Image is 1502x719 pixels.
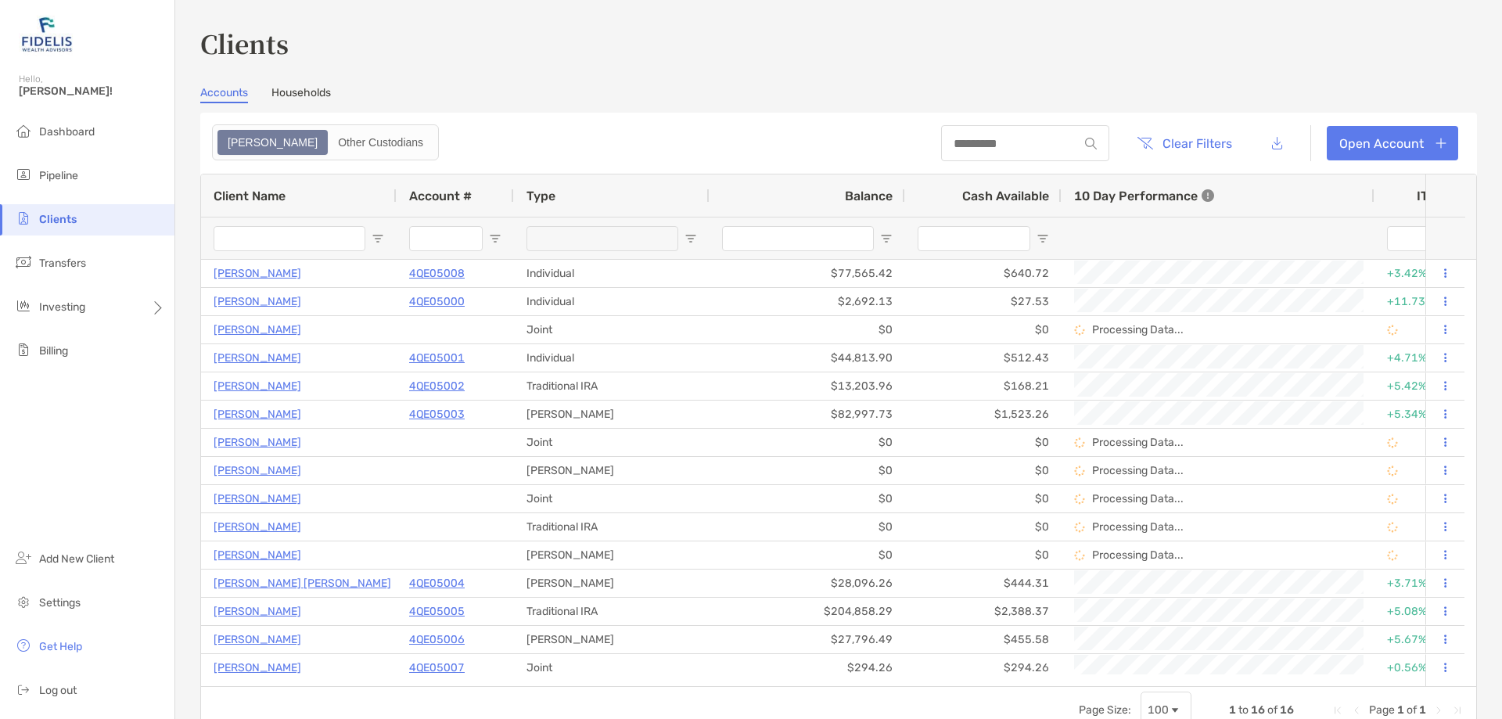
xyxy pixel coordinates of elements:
div: $0 [905,485,1062,512]
span: 1 [1229,703,1236,717]
a: [PERSON_NAME] [214,461,301,480]
div: Joint [514,485,710,512]
p: 4QE05007 [409,658,465,678]
span: Clients [39,213,77,226]
p: Processing Data... [1092,323,1184,336]
div: $168.21 [905,372,1062,400]
div: Traditional IRA [514,598,710,625]
span: Dashboard [39,125,95,138]
a: 4QE05006 [409,630,465,649]
p: [PERSON_NAME] [214,433,301,452]
span: Balance [845,189,893,203]
div: First Page [1331,704,1344,717]
div: $0 [710,457,905,484]
p: [PERSON_NAME] [214,376,301,396]
div: $82,997.73 [710,401,905,428]
img: add_new_client icon [14,548,33,567]
div: Individual [514,260,710,287]
div: Last Page [1451,704,1464,717]
div: [PERSON_NAME] [514,457,710,484]
div: ITD [1417,189,1456,203]
span: of [1407,703,1417,717]
span: Type [526,189,555,203]
img: Processing Data icon [1074,522,1085,533]
p: Processing Data... [1092,436,1184,449]
span: 1 [1419,703,1426,717]
span: Get Help [39,640,82,653]
input: ITD Filter Input [1387,226,1437,251]
img: Processing Data icon [1387,325,1398,336]
img: input icon [1085,138,1097,149]
a: 4QE05000 [409,292,465,311]
div: $77,565.42 [710,260,905,287]
a: [PERSON_NAME] [PERSON_NAME] [214,573,391,593]
a: [PERSON_NAME] [214,320,301,340]
p: [PERSON_NAME] [214,517,301,537]
div: $294.26 [905,654,1062,681]
a: 4QE05002 [409,376,465,396]
button: Open Filter Menu [489,232,501,245]
img: transfers icon [14,253,33,271]
p: Processing Data... [1092,492,1184,505]
img: Processing Data icon [1387,466,1398,476]
div: +5.34% [1387,401,1456,427]
a: [PERSON_NAME] [214,264,301,283]
span: Cash Available [962,189,1049,203]
div: [PERSON_NAME] [514,541,710,569]
button: Open Filter Menu [685,232,697,245]
img: Processing Data icon [1074,550,1085,561]
div: Zoe [219,131,326,153]
div: $444.31 [905,570,1062,597]
p: 4QE05003 [409,404,465,424]
a: [PERSON_NAME] [214,348,301,368]
a: 4QE05004 [409,573,465,593]
div: Traditional IRA [514,372,710,400]
span: Pipeline [39,169,78,182]
img: Zoe Logo [19,6,75,63]
span: Billing [39,344,68,358]
a: [PERSON_NAME] [214,545,301,565]
a: 4QE05001 [409,348,465,368]
img: clients icon [14,209,33,228]
div: [PERSON_NAME] [514,401,710,428]
div: +3.71% [1387,570,1456,596]
div: $2,692.13 [710,288,905,315]
img: investing icon [14,297,33,315]
div: Individual [514,288,710,315]
div: Joint [514,316,710,343]
a: [PERSON_NAME] [214,630,301,649]
div: $512.43 [905,344,1062,372]
span: 16 [1280,703,1294,717]
span: Settings [39,596,81,609]
div: 10 Day Performance [1074,174,1214,217]
div: 100 [1148,703,1169,717]
div: Individual [514,344,710,372]
div: $294.26 [710,654,905,681]
p: Processing Data... [1092,464,1184,477]
button: Open Filter Menu [372,232,384,245]
div: Joint [514,429,710,456]
img: Processing Data icon [1387,437,1398,448]
input: Balance Filter Input [722,226,874,251]
div: +3.42% [1387,261,1456,286]
input: Account # Filter Input [409,226,483,251]
button: Open Filter Menu [880,232,893,245]
div: $640.72 [905,260,1062,287]
img: pipeline icon [14,165,33,184]
div: +5.67% [1387,627,1456,652]
div: +0.56% [1387,655,1456,681]
div: Other Custodians [329,131,432,153]
div: $44,813.90 [710,344,905,372]
div: Next Page [1432,704,1445,717]
a: Open Account [1327,126,1458,160]
span: Investing [39,300,85,314]
div: Joint [514,654,710,681]
img: Processing Data icon [1387,550,1398,561]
